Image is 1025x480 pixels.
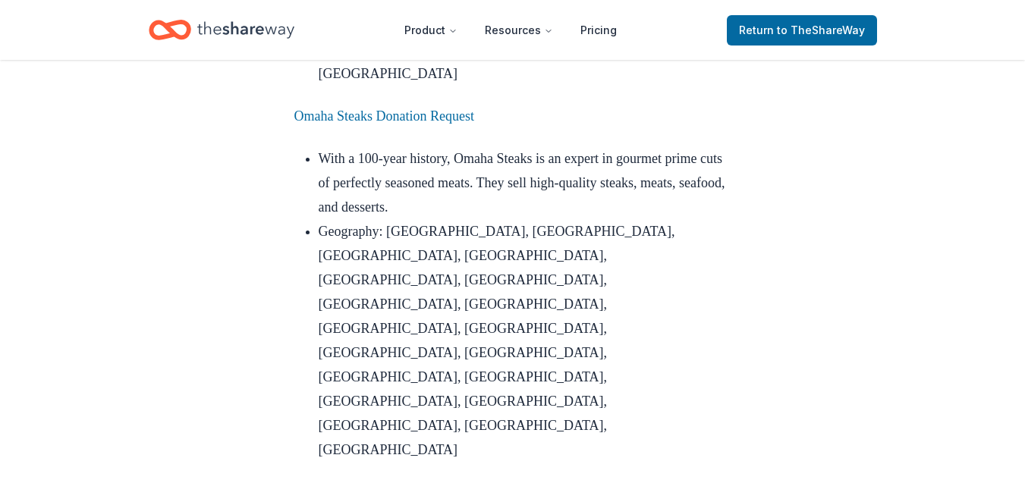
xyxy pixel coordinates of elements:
span: Return [739,21,865,39]
button: Resources [473,15,565,45]
a: Omaha Steaks Donation Request [294,108,474,124]
a: Returnto TheShareWay [727,15,877,45]
li: Geography: [GEOGRAPHIC_DATA], [GEOGRAPHIC_DATA], [GEOGRAPHIC_DATA], [GEOGRAPHIC_DATA], [GEOGRAPHI... [319,219,731,462]
button: Product [392,15,470,45]
a: Pricing [568,15,629,45]
span: to TheShareWay [777,24,865,36]
li: With a 100-year history, Omaha Steaks is an expert in gourmet prime cuts of perfectly seasoned me... [319,146,731,219]
nav: Main [392,12,629,48]
a: Home [149,12,294,48]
